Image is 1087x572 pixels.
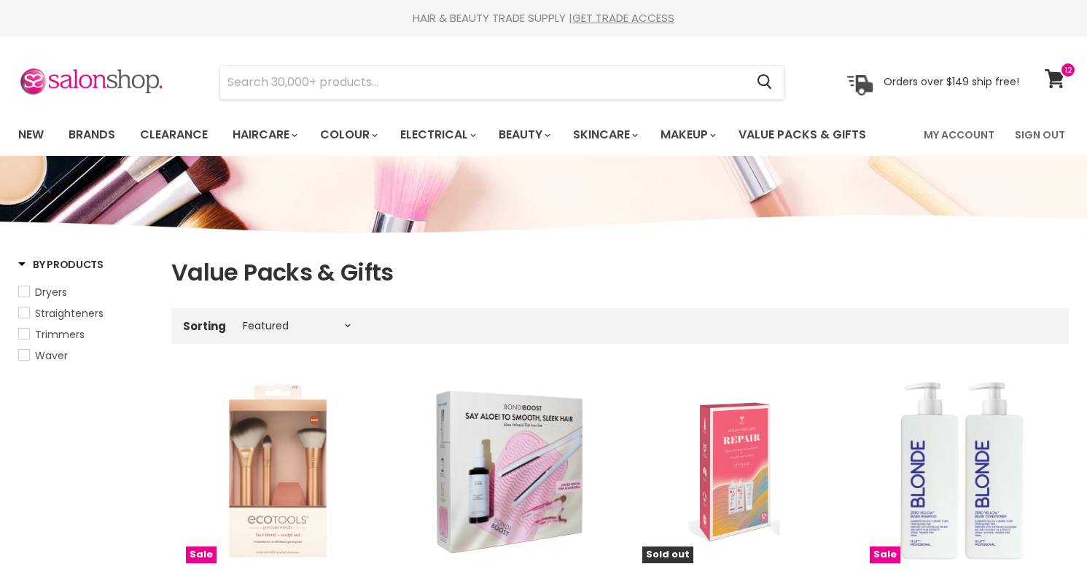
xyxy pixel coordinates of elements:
[222,120,306,150] a: Haircare
[572,10,674,26] a: GET TRADE ACCESS
[1006,120,1074,150] a: Sign Out
[745,66,784,99] button: Search
[186,546,217,563] span: Sale
[915,120,1003,150] a: My Account
[650,120,725,150] a: Makeup
[414,379,599,563] img: Bondi Boost Aloe-Infused Flat Iron Set
[884,75,1019,88] p: Orders over $149 ship free!
[18,326,153,342] a: Trimmers
[870,379,1054,563] a: Hi Lift True Blonde Zero Yellow Duo Sale
[642,379,827,563] a: Affinage Repair Trio Affinage Repair Trio Sold out
[688,379,780,563] img: Affinage Repair Trio
[7,120,55,150] a: New
[35,306,104,321] span: Straighteners
[35,327,85,342] span: Trimmers
[870,546,900,563] span: Sale
[58,120,126,150] a: Brands
[35,285,67,299] span: Dryers
[309,120,386,150] a: Colour
[183,320,226,332] label: Sorting
[219,65,784,100] form: Product
[728,120,877,150] a: Value Packs & Gifts
[642,546,693,563] span: Sold out
[18,348,153,364] a: Waver
[186,379,370,563] a: Eco Tools Precious Metals Face Blend + Sculpt Set Eco Tools Precious Metals Face Blend + Sculpt S...
[129,120,219,150] a: Clearance
[389,120,485,150] a: Electrical
[562,120,647,150] a: Skincare
[35,348,68,363] span: Waver
[488,120,559,150] a: Beauty
[18,284,153,300] a: Dryers
[870,379,1054,563] img: Hi Lift True Blonde Zero Yellow Duo
[18,305,153,321] a: Straighteners
[7,114,896,156] ul: Main menu
[186,379,370,563] img: Eco Tools Precious Metals Face Blend + Sculpt Set
[18,257,104,272] h3: By Products
[220,66,745,99] input: Search
[171,257,1069,288] h1: Value Packs & Gifts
